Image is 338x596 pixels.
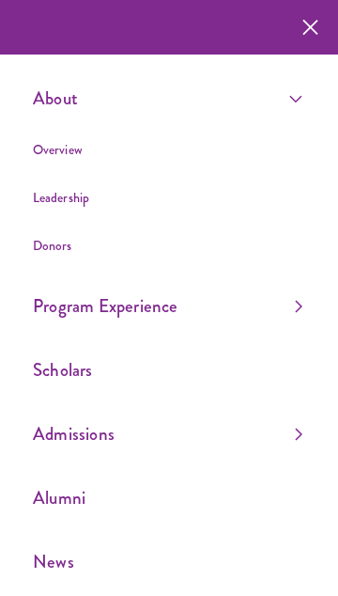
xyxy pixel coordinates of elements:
a: Leadership [33,188,89,207]
a: About [33,83,302,114]
a: Overview [33,140,83,159]
a: Alumni [33,482,302,513]
a: Admissions [33,418,302,449]
a: Scholars [33,354,302,385]
a: News [33,546,302,577]
a: Program Experience [33,290,302,322]
a: Donors [33,236,72,255]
